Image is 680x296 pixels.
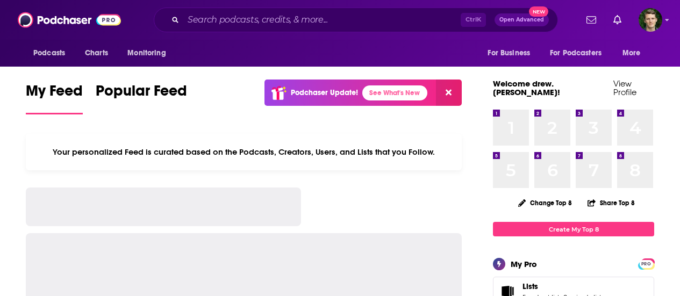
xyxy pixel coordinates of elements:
span: My Feed [26,82,83,106]
img: User Profile [639,8,662,32]
a: Show notifications dropdown [609,11,626,29]
a: Create My Top 8 [493,222,654,236]
img: Podchaser - Follow, Share and Rate Podcasts [18,10,121,30]
a: Show notifications dropdown [582,11,600,29]
span: Popular Feed [96,82,187,106]
a: PRO [640,259,653,268]
button: open menu [615,43,654,63]
button: Open AdvancedNew [495,13,549,26]
span: Charts [85,46,108,61]
button: Share Top 8 [587,192,635,213]
span: Open Advanced [499,17,544,23]
span: Ctrl K [461,13,486,27]
a: Charts [78,43,114,63]
input: Search podcasts, credits, & more... [183,11,461,28]
button: Show profile menu [639,8,662,32]
a: View Profile [613,78,636,97]
div: My Pro [511,259,537,269]
div: Your personalized Feed is curated based on the Podcasts, Creators, Users, and Lists that you Follow. [26,134,462,170]
span: For Podcasters [550,46,602,61]
span: Podcasts [33,46,65,61]
button: Change Top 8 [512,196,578,210]
span: New [529,6,548,17]
span: Monitoring [127,46,166,61]
a: Welcome drew.[PERSON_NAME]! [493,78,560,97]
button: open menu [543,43,617,63]
a: See What's New [362,85,427,100]
span: For Business [488,46,530,61]
button: open menu [120,43,180,63]
span: Logged in as drew.kilman [639,8,662,32]
button: open menu [26,43,79,63]
a: My Feed [26,82,83,114]
a: Lists [522,281,604,291]
button: open menu [480,43,543,63]
span: Lists [522,281,538,291]
a: Popular Feed [96,82,187,114]
p: Podchaser Update! [291,88,358,97]
span: More [622,46,641,61]
div: Search podcasts, credits, & more... [154,8,558,32]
